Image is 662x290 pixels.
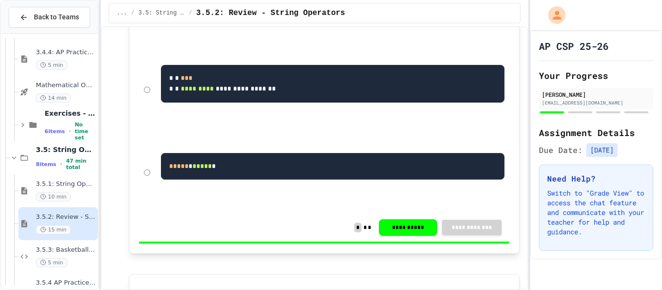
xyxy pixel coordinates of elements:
[547,188,645,237] p: Switch to "Grade View" to access the chat feature and communicate with your teacher for help and ...
[542,99,650,107] div: [EMAIL_ADDRESS][DOMAIN_NAME]
[196,7,345,19] span: 3.5.2: Review - String Operators
[139,9,185,17] span: 3.5: String Operators
[34,12,79,22] span: Back to Teams
[36,161,56,168] span: 8 items
[36,225,71,234] span: 15 min
[75,122,96,141] span: No time set
[542,90,650,99] div: [PERSON_NAME]
[131,9,134,17] span: /
[539,126,653,139] h2: Assignment Details
[66,158,96,170] span: 47 min total
[36,180,96,188] span: 3.5.1: String Operators
[547,173,645,184] h3: Need Help?
[36,279,96,287] span: 3.5.4 AP Practice - String Manipulation
[36,192,71,201] span: 10 min
[36,246,96,254] span: 3.5.3: Basketballs and Footballs
[45,109,96,118] span: Exercises - Mathematical Operators
[36,258,67,267] span: 5 min
[69,127,71,135] span: •
[36,81,96,90] span: Mathematical Operators - Quiz
[36,61,67,70] span: 5 min
[36,213,96,221] span: 3.5.2: Review - String Operators
[539,39,609,53] h1: AP CSP 25-26
[539,69,653,82] h2: Your Progress
[60,160,62,168] span: •
[586,143,617,157] span: [DATE]
[117,9,127,17] span: ...
[36,145,96,154] span: 3.5: String Operators
[538,4,568,26] div: My Account
[189,9,192,17] span: /
[45,128,65,135] span: 6 items
[539,144,583,156] span: Due Date:
[36,93,71,103] span: 14 min
[36,48,96,57] span: 3.4.4: AP Practice - Arithmetic Operators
